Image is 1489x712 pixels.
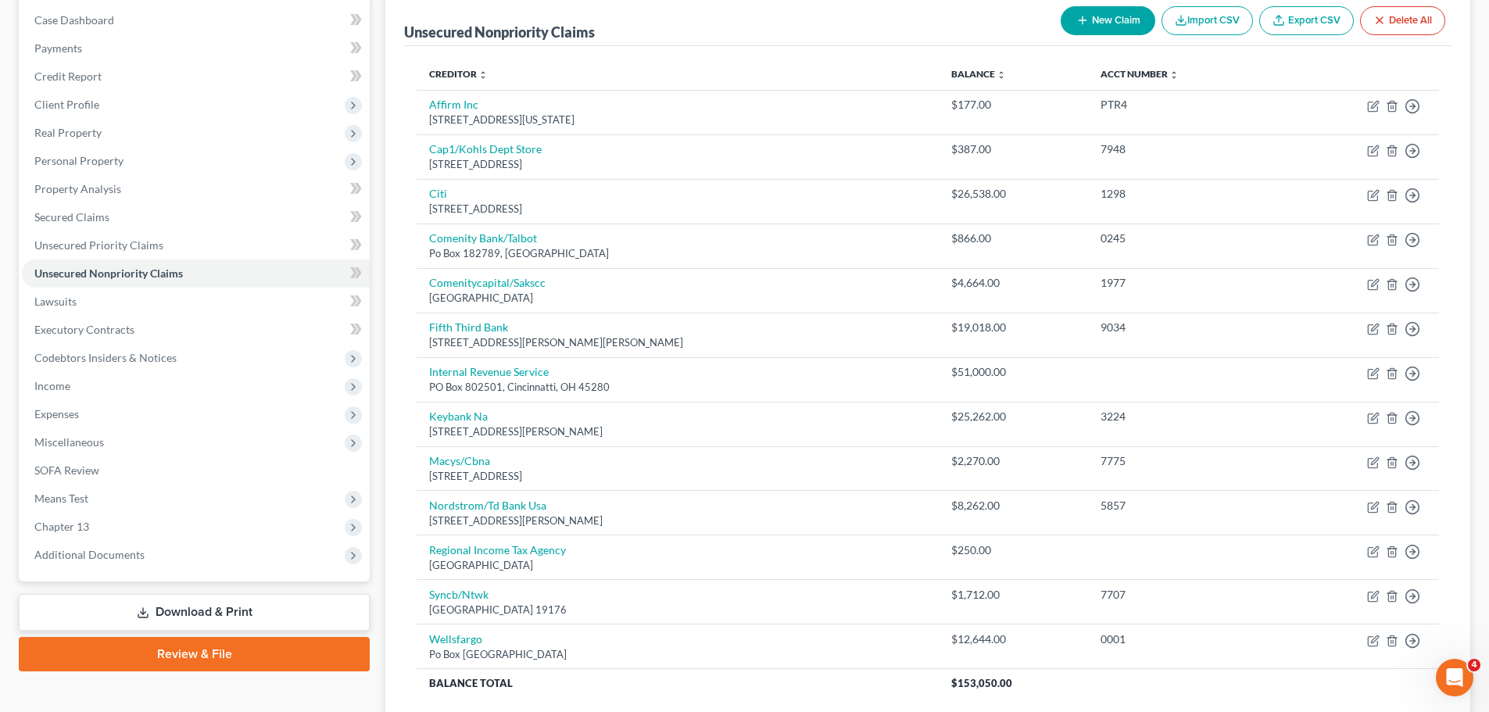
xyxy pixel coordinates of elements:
div: [GEOGRAPHIC_DATA] 19176 [429,603,926,617]
span: Income [34,379,70,392]
a: Wellsfargo [429,632,482,646]
a: Comenitycapital/Sakscc [429,276,546,289]
div: [STREET_ADDRESS][US_STATE] [429,113,926,127]
span: $153,050.00 [951,677,1012,689]
span: Miscellaneous [34,435,104,449]
div: 0245 [1101,231,1269,246]
span: Unsecured Nonpriority Claims [34,267,183,280]
span: SOFA Review [34,463,99,477]
button: Import CSV [1161,6,1253,35]
a: Secured Claims [22,203,370,231]
button: Delete All [1360,6,1445,35]
div: $250.00 [951,542,1076,558]
span: Case Dashboard [34,13,114,27]
div: $51,000.00 [951,364,1076,380]
a: Case Dashboard [22,6,370,34]
span: 4 [1468,659,1480,671]
div: [GEOGRAPHIC_DATA] [429,558,926,573]
i: unfold_more [1169,70,1179,80]
span: Expenses [34,407,79,420]
a: Download & Print [19,594,370,631]
a: Payments [22,34,370,63]
div: 7948 [1101,141,1269,157]
a: Keybank Na [429,410,488,423]
div: 1977 [1101,275,1269,291]
div: $26,538.00 [951,186,1076,202]
div: [STREET_ADDRESS] [429,202,926,216]
div: 1298 [1101,186,1269,202]
th: Balance Total [417,669,939,697]
a: Property Analysis [22,175,370,203]
a: Fifth Third Bank [429,320,508,334]
div: [STREET_ADDRESS][PERSON_NAME] [429,424,926,439]
a: Balance unfold_more [951,68,1006,80]
span: Payments [34,41,82,55]
div: 7775 [1101,453,1269,469]
span: Means Test [34,492,88,505]
span: Property Analysis [34,182,121,195]
div: 0001 [1101,631,1269,647]
a: Internal Revenue Service [429,365,549,378]
span: Unsecured Priority Claims [34,238,163,252]
div: Po Box 182789, [GEOGRAPHIC_DATA] [429,246,926,261]
a: Unsecured Nonpriority Claims [22,259,370,288]
a: Nordstrom/Td Bank Usa [429,499,546,512]
div: Po Box [GEOGRAPHIC_DATA] [429,647,926,662]
div: 9034 [1101,320,1269,335]
span: Secured Claims [34,210,109,224]
span: Additional Documents [34,548,145,561]
span: Codebtors Insiders & Notices [34,351,177,364]
a: Comenity Bank/Talbot [429,231,537,245]
span: Lawsuits [34,295,77,308]
div: 5857 [1101,498,1269,513]
span: Executory Contracts [34,323,134,336]
a: Cap1/Kohls Dept Store [429,142,542,156]
a: Review & File [19,637,370,671]
a: SOFA Review [22,456,370,485]
div: $25,262.00 [951,409,1076,424]
a: Regional Income Tax Agency [429,543,566,556]
div: $866.00 [951,231,1076,246]
a: Export CSV [1259,6,1354,35]
div: PTR4 [1101,97,1269,113]
a: Acct Number unfold_more [1101,68,1179,80]
div: $8,262.00 [951,498,1076,513]
i: unfold_more [997,70,1006,80]
span: Credit Report [34,70,102,83]
a: Credit Report [22,63,370,91]
a: Lawsuits [22,288,370,316]
a: Syncb/Ntwk [429,588,489,601]
a: Executory Contracts [22,316,370,344]
div: $2,270.00 [951,453,1076,469]
div: $12,644.00 [951,631,1076,647]
a: Unsecured Priority Claims [22,231,370,259]
iframe: Intercom live chat [1436,659,1473,696]
div: [GEOGRAPHIC_DATA] [429,291,926,306]
div: [STREET_ADDRESS][PERSON_NAME][PERSON_NAME] [429,335,926,350]
div: $387.00 [951,141,1076,157]
div: [STREET_ADDRESS][PERSON_NAME] [429,513,926,528]
div: $177.00 [951,97,1076,113]
i: unfold_more [478,70,488,80]
div: 3224 [1101,409,1269,424]
span: Chapter 13 [34,520,89,533]
a: Creditor unfold_more [429,68,488,80]
button: New Claim [1061,6,1155,35]
div: [STREET_ADDRESS] [429,157,926,172]
div: $4,664.00 [951,275,1076,291]
div: 7707 [1101,587,1269,603]
div: [STREET_ADDRESS] [429,469,926,484]
span: Client Profile [34,98,99,111]
a: Macys/Cbna [429,454,490,467]
span: Real Property [34,126,102,139]
a: Citi [429,187,447,200]
div: Unsecured Nonpriority Claims [404,23,595,41]
div: $1,712.00 [951,587,1076,603]
span: Personal Property [34,154,123,167]
div: PO Box 802501, Cincinnatti, OH 45280 [429,380,926,395]
a: Affirm Inc [429,98,478,111]
div: $19,018.00 [951,320,1076,335]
